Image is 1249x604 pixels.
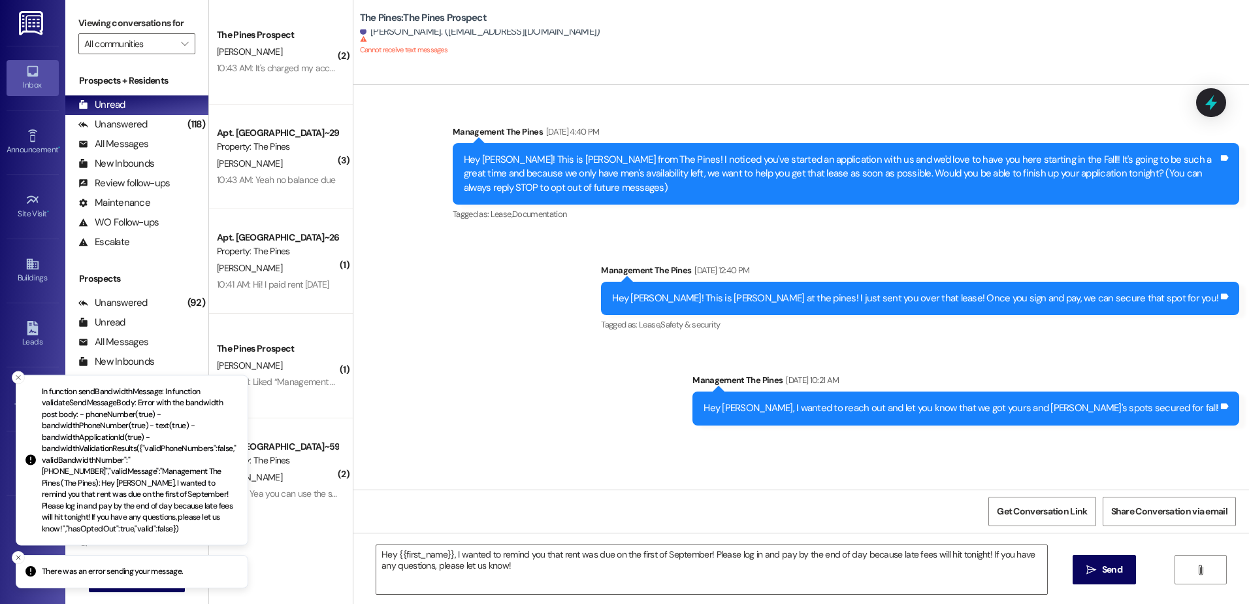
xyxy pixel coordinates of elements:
[612,292,1218,305] div: Hey [PERSON_NAME]! This is [PERSON_NAME] at the pines! I just sent you over that lease! Once you ...
[464,153,1218,195] div: Hey [PERSON_NAME]! This is [PERSON_NAME] from The Pines! I noticed you've started an application ...
[78,235,129,249] div: Escalate
[7,510,59,545] a: Support
[19,11,46,35] img: ResiDesk Logo
[84,33,174,54] input: All communities
[7,446,59,481] a: Account
[512,209,567,220] span: Documentation
[184,114,208,135] div: (118)
[12,371,25,384] button: Close toast
[78,316,125,329] div: Unread
[988,497,1095,526] button: Get Conversation Link
[78,118,148,131] div: Unanswered
[78,355,154,369] div: New Inbounds
[217,174,336,186] div: 10:43 AM: Yeah no balance due
[660,319,720,330] span: Safety & security
[376,545,1046,594] textarea: Hey {{first_name}}, I wanted to remind you that rent was due on the first of September! Please lo...
[217,360,282,371] span: [PERSON_NAME]
[217,28,338,42] div: The Pines Prospect
[78,137,148,151] div: All Messages
[184,293,208,313] div: (92)
[78,98,125,112] div: Unread
[7,253,59,288] a: Buildings
[181,39,188,49] i: 
[217,488,389,499] div: 10:11 AM: Yea you can use the security deposit
[639,319,660,330] span: Lease ,
[7,317,59,352] a: Leads
[601,263,1239,282] div: Management The Pines
[7,189,59,224] a: Site Visit •
[1103,497,1236,526] button: Share Conversation via email
[783,373,839,387] div: [DATE] 10:21 AM
[47,207,49,216] span: •
[12,551,25,564] button: Close toast
[78,216,159,229] div: WO Follow-ups
[997,505,1087,518] span: Get Conversation Link
[42,566,184,578] p: There was an error sending your message.
[360,25,600,39] div: [PERSON_NAME]. ([EMAIL_ADDRESS][DOMAIN_NAME])
[543,125,600,139] div: [DATE] 4:40 PM
[217,158,282,169] span: [PERSON_NAME]
[217,140,338,154] div: Property: The Pines
[217,278,329,290] div: 10:41 AM: Hi! I paid rent [DATE]
[453,125,1239,143] div: Management The Pines
[692,373,1239,392] div: Management The Pines
[78,157,154,171] div: New Inbounds
[78,13,195,33] label: Viewing conversations for
[78,335,148,349] div: All Messages
[7,382,59,417] a: Templates •
[217,244,338,258] div: Property: The Pines
[217,46,282,58] span: [PERSON_NAME]
[601,315,1239,334] div: Tagged as:
[217,126,338,140] div: Apt. [GEOGRAPHIC_DATA]~29~A, 1 The Pines (Men's) South
[217,440,338,454] div: Apt. [GEOGRAPHIC_DATA]~59~B, 1 The Pines (Men's) South
[453,205,1239,224] div: Tagged as:
[78,196,150,210] div: Maintenance
[691,263,749,277] div: [DATE] 12:40 PM
[1073,555,1136,584] button: Send
[42,386,237,535] p: In function sendBandwidthMessage: In function validateSendMessageBody: Error with the bandwidth p...
[65,272,208,286] div: Prospects
[1086,565,1096,575] i: 
[217,62,528,74] div: 10:43 AM: It's charged my account and everything, I have the automatic payments
[1195,565,1205,575] i: 
[1102,563,1122,577] span: Send
[7,60,59,95] a: Inbox
[360,11,487,25] b: The Pines: The Pines Prospect
[1111,505,1227,518] span: Share Conversation via email
[704,401,1218,415] div: Hey [PERSON_NAME], I wanted to reach out and let you know that we got yours and [PERSON_NAME]'s s...
[78,296,148,310] div: Unanswered
[217,262,282,274] span: [PERSON_NAME]
[491,209,512,220] span: Lease ,
[360,35,447,54] sup: Cannot receive text messages
[217,471,282,483] span: [PERSON_NAME]
[65,74,208,88] div: Prospects + Residents
[58,143,60,152] span: •
[217,231,338,244] div: Apt. [GEOGRAPHIC_DATA]~26~B, 1 The Pines (Men's) South
[78,176,170,190] div: Review follow-ups
[217,454,338,467] div: Property: The Pines
[217,342,338,356] div: The Pines Prospect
